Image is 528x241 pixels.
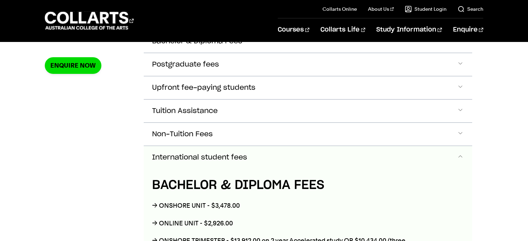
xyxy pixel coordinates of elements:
a: About Us [368,6,394,12]
span: Upfront fee-paying students [152,84,255,92]
button: International student fees [144,146,472,169]
span: International student fees [152,154,247,162]
button: Tuition Assistance [144,100,472,122]
button: Non-Tuition Fees [144,123,472,146]
a: Search [458,6,483,12]
h4: BACHELOR & DIPLOMA FEES [152,176,410,195]
a: Enquire [453,18,483,41]
a: Student Login [405,6,446,12]
button: Postgraduate fees [144,53,472,76]
a: Study Information [376,18,442,41]
span: Postgraduate fees [152,61,219,69]
span: Tuition Assistance [152,107,218,115]
a: Courses [278,18,309,41]
a: Collarts Life [320,18,365,41]
button: Upfront fee-paying students [144,76,472,99]
a: Collarts Online [322,6,357,12]
p: → ONSHORE UNIT - $3,478.00 [152,201,410,210]
div: Go to homepage [45,11,134,31]
span: Non-Tuition Fees [152,130,213,138]
p: → ONLINE UNIT - $2,926.00 [152,218,410,228]
a: Enquire Now [45,57,101,74]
